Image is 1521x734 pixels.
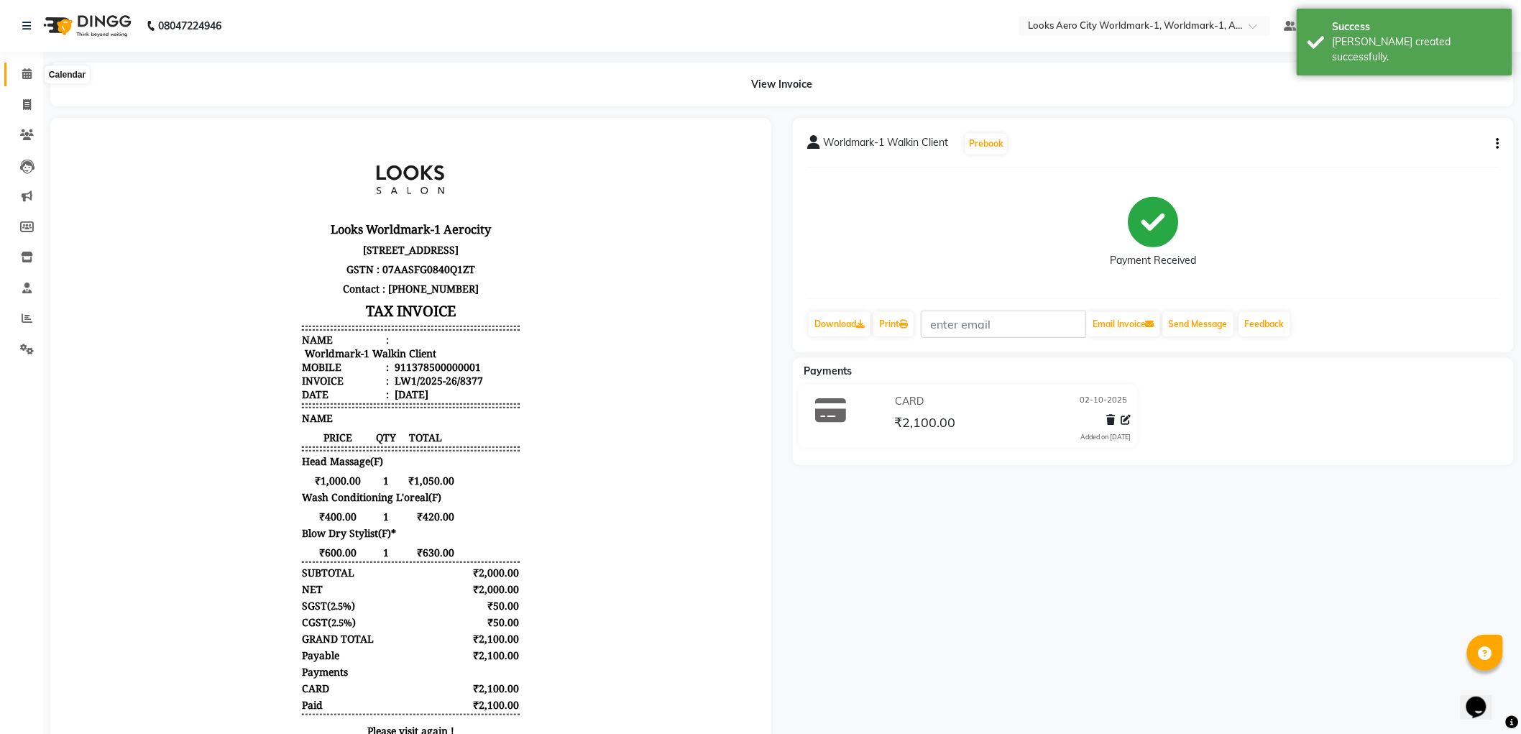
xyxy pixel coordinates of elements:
[237,450,258,464] div: NET
[398,516,455,530] div: ₹2,100.00
[321,255,324,269] span: :
[237,566,258,579] div: Paid
[804,364,852,377] span: Payments
[237,483,263,497] span: CGST
[237,467,290,480] div: ( )
[309,377,333,391] span: 1
[1461,676,1507,720] iframe: chat widget
[398,467,455,480] div: ₹50.00
[398,433,455,447] div: ₹2,000.00
[237,592,454,605] p: Please visit again !
[333,413,390,427] span: ₹630.00
[237,341,309,355] span: ₹1,000.00
[1080,394,1128,409] span: 02-10-2025
[237,214,372,228] div: Worldmark-1 Walkin Client
[1163,312,1233,336] button: Send Message
[1081,432,1131,442] div: Added on [DATE]
[237,413,309,427] span: ₹600.00
[327,255,364,269] div: [DATE]
[237,147,454,166] p: Contact : [PHONE_NUMBER]
[158,6,221,46] b: 08047224946
[237,500,309,513] div: GRAND TOTAL
[292,12,400,83] img: file_1750567365300.jpg
[237,279,268,293] span: NAME
[237,298,309,312] span: PRICE
[45,66,89,83] div: Calendar
[237,242,324,255] div: Invoice
[237,467,262,480] span: SGST
[309,298,333,312] span: QTY
[321,228,324,242] span: :
[398,483,455,497] div: ₹50.00
[237,322,318,336] span: Head Massage(F)
[237,533,283,546] div: Payments
[398,500,455,513] div: ₹2,100.00
[809,312,870,336] a: Download
[37,6,135,46] img: logo
[1333,35,1502,65] div: Bill created successfully.
[237,255,324,269] div: Date
[321,201,324,214] span: :
[894,414,955,434] span: ₹2,100.00
[398,450,455,464] div: ₹2,000.00
[398,549,455,563] div: ₹2,100.00
[237,377,309,391] span: ₹400.00
[327,242,418,255] div: LW1/2025-26/8377
[333,341,390,355] span: ₹1,050.00
[237,516,275,530] div: Payable
[50,63,1514,106] div: View Invoice
[327,228,416,242] div: 911378500000001
[309,341,333,355] span: 1
[921,311,1086,338] input: enter email
[237,127,454,147] p: GSTN : 07AASFG0840Q1ZT
[237,201,324,214] div: Name
[237,86,454,108] h3: Looks Worldmark-1 Aerocity
[333,377,390,391] span: ₹420.00
[1111,254,1197,269] div: Payment Received
[333,298,390,312] span: TOTAL
[1239,312,1290,336] a: Feedback
[895,394,924,409] span: CARD
[237,483,291,497] div: ( )
[1333,19,1502,35] div: Success
[823,135,948,155] span: Worldmark-1 Walkin Client
[266,467,287,480] span: 2.5%
[237,166,454,191] h3: TAX INVOICE
[237,549,265,563] span: CARD
[1087,312,1160,336] button: Email Invoice
[237,433,290,447] div: SUBTOTAL
[965,134,1007,154] button: Prebook
[321,242,324,255] span: :
[237,394,331,408] span: Blow Dry Stylist(F)*
[237,108,454,127] p: [STREET_ADDRESS]
[237,358,377,372] span: Wash Conditioning L'oreal(F)
[873,312,914,336] a: Print
[267,484,288,497] span: 2.5%
[309,413,333,427] span: 1
[398,566,455,579] div: ₹2,100.00
[237,228,324,242] div: Mobile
